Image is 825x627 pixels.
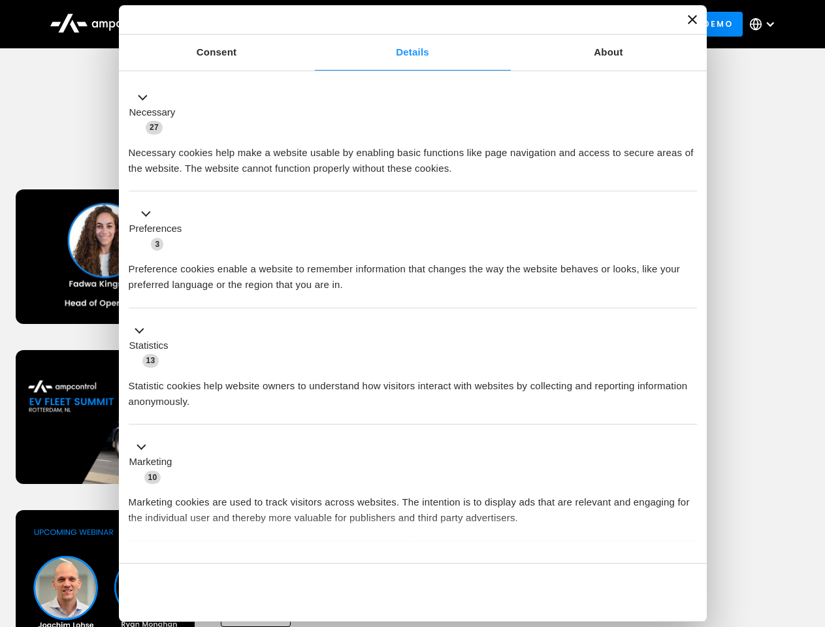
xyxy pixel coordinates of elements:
div: Statistic cookies help website owners to understand how visitors interact with websites by collec... [129,368,697,410]
span: 10 [144,471,161,484]
button: Okay [509,573,696,611]
div: Necessary cookies help make a website usable by enabling basic functions like page navigation and... [129,135,697,176]
button: Close banner [688,15,697,24]
a: Details [315,35,511,71]
div: Marketing cookies are used to track visitors across websites. The intention is to display ads tha... [129,485,697,526]
button: Preferences (3) [129,206,190,252]
div: Preference cookies enable a website to remember information that changes the way the website beha... [129,251,697,293]
span: 3 [151,238,163,251]
a: Consent [119,35,315,71]
a: About [511,35,707,71]
button: Marketing (10) [129,440,180,485]
span: 2 [216,558,228,571]
button: Statistics (13) [129,323,176,368]
button: Unclassified (2) [129,556,236,572]
label: Preferences [129,221,182,236]
span: 13 [142,354,159,367]
label: Necessary [129,105,176,120]
h1: Upcoming Webinars [16,132,810,163]
button: Necessary (27) [129,89,184,135]
label: Statistics [129,338,169,353]
label: Marketing [129,455,172,470]
span: 27 [146,121,163,134]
